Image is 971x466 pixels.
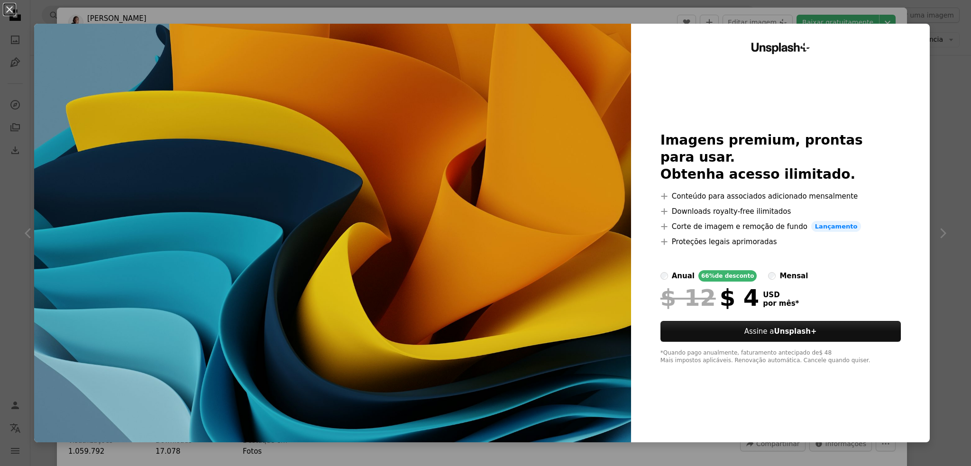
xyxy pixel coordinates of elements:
[660,285,759,310] div: $ 4
[660,285,716,310] span: $ 12
[660,221,901,232] li: Corte de imagem e remoção de fundo
[660,206,901,217] li: Downloads royalty-free ilimitados
[763,299,799,308] span: por mês *
[763,291,799,299] span: USD
[768,272,776,280] input: mensal
[660,236,901,247] li: Proteções legais aprimoradas
[774,327,817,336] strong: Unsplash+
[811,221,861,232] span: Lançamento
[660,321,901,342] button: Assine aUnsplash+
[672,270,695,282] div: anual
[698,270,757,282] div: 66% de desconto
[660,349,901,365] div: *Quando pago anualmente, faturamento antecipado de $ 48 Mais impostos aplicáveis. Renovação autom...
[660,132,901,183] h2: Imagens premium, prontas para usar. Obtenha acesso ilimitado.
[660,272,668,280] input: anual66%de desconto
[779,270,808,282] div: mensal
[660,191,901,202] li: Conteúdo para associados adicionado mensalmente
